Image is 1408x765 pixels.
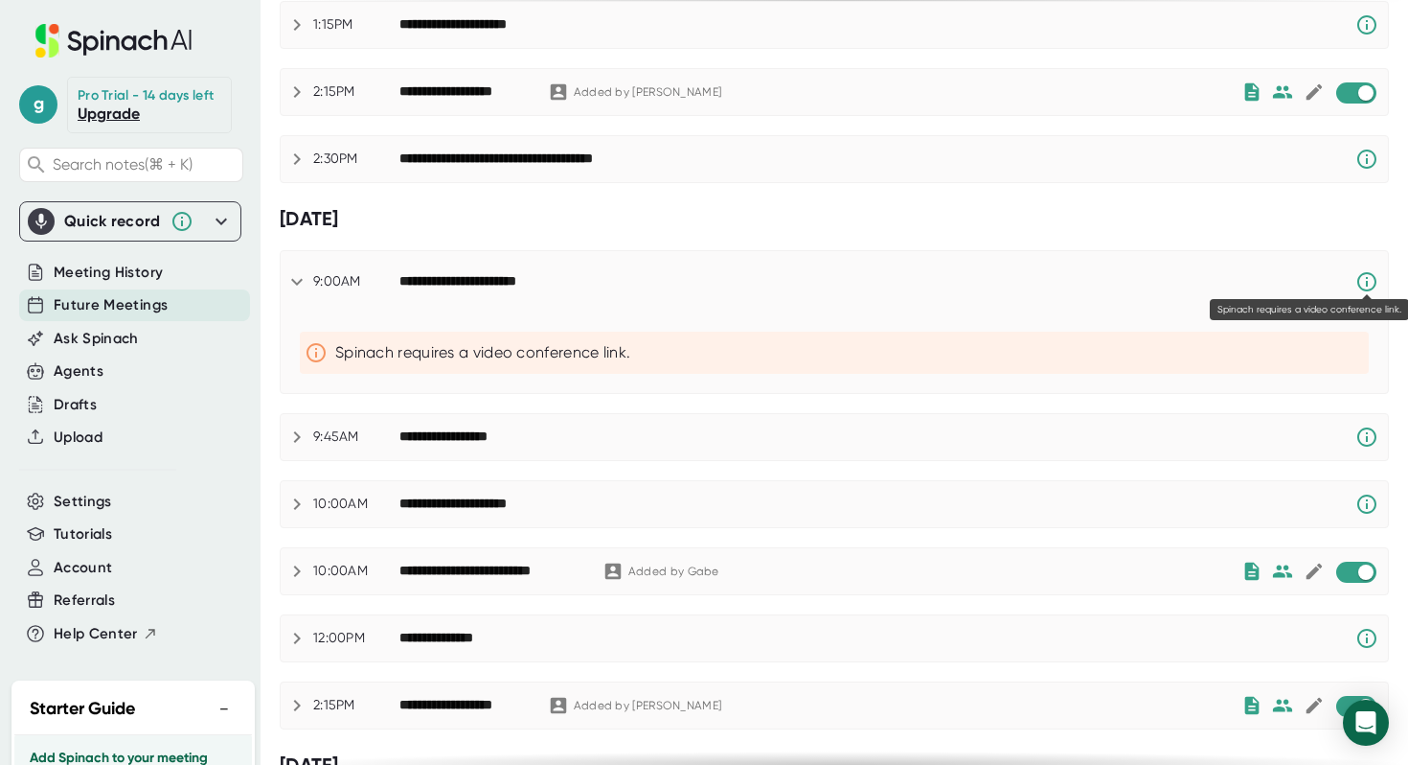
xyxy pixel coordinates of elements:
[313,273,399,290] div: 9:00AM
[54,294,168,316] button: Future Meetings
[54,328,139,350] button: Ask Spinach
[54,523,112,545] button: Tutorials
[1355,13,1378,36] svg: Spinach requires a video conference link.
[313,630,399,647] div: 12:00PM
[574,699,722,713] div: Added by [PERSON_NAME]
[313,429,399,446] div: 9:45AM
[53,155,193,174] span: Search notes (⌘ + K)
[212,695,237,723] button: −
[1343,700,1389,746] div: Open Intercom Messenger
[54,623,158,645] button: Help Center
[78,104,140,123] a: Upgrade
[574,85,722,100] div: Added by [PERSON_NAME]
[313,16,399,34] div: 1:15PM
[313,151,399,168] div: 2:30PM
[280,207,1389,231] div: [DATE]
[64,212,161,231] div: Quick record
[30,696,135,722] h2: Starter Guide
[313,496,399,513] div: 10:00AM
[78,87,214,104] div: Pro Trial - 14 days left
[28,202,233,241] div: Quick record
[313,563,399,580] div: 10:00AM
[54,360,103,382] button: Agents
[313,697,399,714] div: 2:15PM
[335,343,1361,362] div: Spinach requires a video conference link.
[1355,148,1378,171] svg: Spinach requires a video conference link.
[54,491,112,513] button: Settings
[54,262,163,284] button: Meeting History
[54,623,138,645] span: Help Center
[19,85,57,124] span: g
[313,83,399,101] div: 2:15PM
[1355,493,1378,516] svg: Spinach requires a video conference link.
[628,565,719,579] div: Added by Gabe
[54,557,112,579] button: Account
[54,427,102,449] button: Upload
[1355,426,1378,449] svg: Spinach requires a video conference link.
[54,394,97,416] button: Drafts
[54,590,115,612] button: Referrals
[1355,627,1378,650] svg: Spinach requires a video conference link.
